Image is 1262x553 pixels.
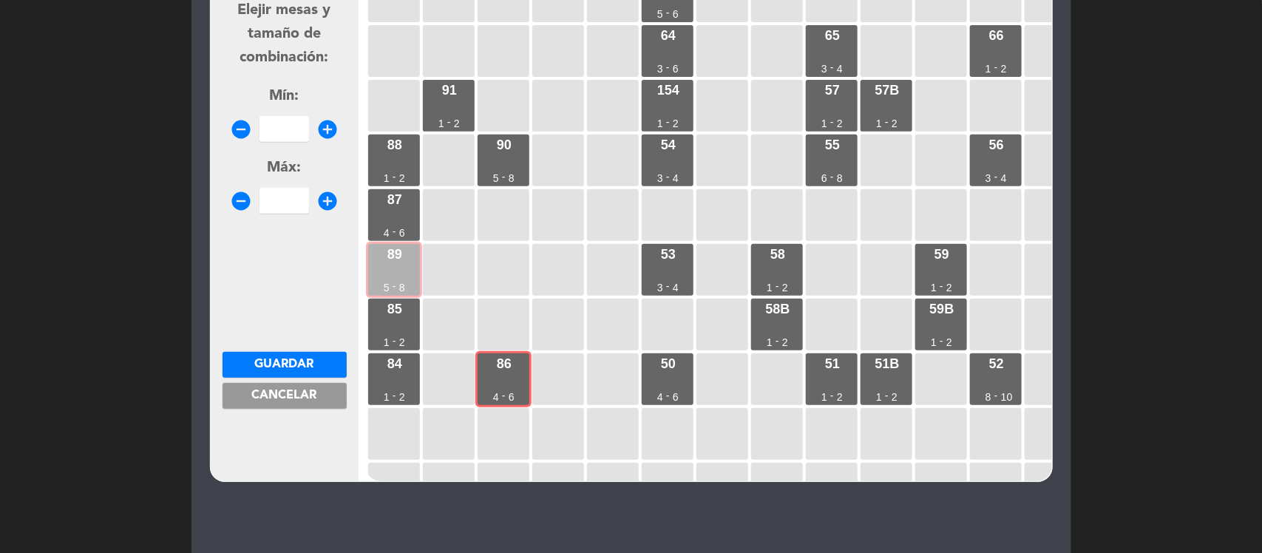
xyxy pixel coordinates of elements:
[657,64,663,74] div: 3
[885,390,889,401] div: -
[830,390,834,401] div: -
[837,64,843,74] div: 4
[399,392,405,402] div: 2
[876,118,882,129] div: 1
[252,390,317,401] span: Cancelar
[657,173,663,183] div: 3
[387,302,402,316] div: 85
[989,138,1004,152] div: 56
[985,173,991,183] div: 3
[673,282,679,293] div: 4
[782,282,788,293] div: 2
[657,9,663,19] div: 5
[661,357,676,370] div: 50
[985,64,991,74] div: 1
[384,228,390,238] div: 4
[994,172,998,182] div: -
[230,190,252,212] i: remove_circle
[875,357,899,370] div: 51B
[666,7,670,18] div: -
[387,138,402,152] div: 88
[393,172,396,182] div: -
[497,357,512,370] div: 86
[393,281,396,291] div: -
[946,337,952,347] div: 2
[1001,173,1007,183] div: 4
[493,392,499,402] div: 4
[1001,392,1013,402] div: 10
[931,282,937,293] div: 1
[946,282,952,293] div: 2
[825,29,840,42] div: 65
[497,138,512,152] div: 90
[770,248,785,261] div: 58
[673,64,679,74] div: 6
[384,282,390,293] div: 5
[666,62,670,72] div: -
[825,357,840,370] div: 51
[509,173,515,183] div: 8
[666,117,670,127] div: -
[657,118,663,129] div: 1
[666,281,670,291] div: -
[821,392,827,402] div: 1
[876,392,882,402] div: 1
[892,118,898,129] div: 2
[940,336,943,346] div: -
[384,392,390,402] div: 1
[1001,64,1007,74] div: 2
[776,281,779,291] div: -
[454,118,460,129] div: 2
[985,392,991,402] div: 8
[666,172,670,182] div: -
[316,190,339,212] i: add_circle
[447,117,451,127] div: -
[782,337,788,347] div: 2
[825,138,840,152] div: 55
[393,226,396,237] div: -
[821,118,827,129] div: 1
[929,302,954,316] div: 59B
[825,84,840,97] div: 57
[255,359,314,370] span: Guardar
[940,281,943,291] div: -
[502,172,506,182] div: -
[270,89,299,104] span: Mín:
[493,173,499,183] div: 5
[393,336,396,346] div: -
[989,29,1004,42] div: 66
[673,173,679,183] div: 4
[387,248,402,261] div: 89
[438,118,444,129] div: 1
[994,390,998,401] div: -
[223,383,347,409] button: Cancelar
[442,84,457,97] div: 91
[830,117,834,127] div: -
[268,160,302,175] span: Máx:
[892,392,898,402] div: 2
[387,193,402,206] div: 87
[931,337,937,347] div: 1
[399,173,405,183] div: 2
[875,84,899,97] div: 57B
[502,390,506,401] div: -
[837,392,843,402] div: 2
[666,390,670,401] div: -
[837,173,843,183] div: 8
[399,337,405,347] div: 2
[230,118,252,140] i: remove_circle
[399,228,405,238] div: 6
[821,64,827,74] div: 3
[657,84,679,97] div: 154
[399,282,405,293] div: 8
[316,118,339,140] i: add_circle
[673,392,679,402] div: 6
[765,302,790,316] div: 58B
[238,3,331,65] span: Elejir mesas y tamaño de combinación:
[767,282,773,293] div: 1
[837,118,843,129] div: 2
[661,138,676,152] div: 54
[885,117,889,127] div: -
[830,62,834,72] div: -
[673,9,679,19] div: 6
